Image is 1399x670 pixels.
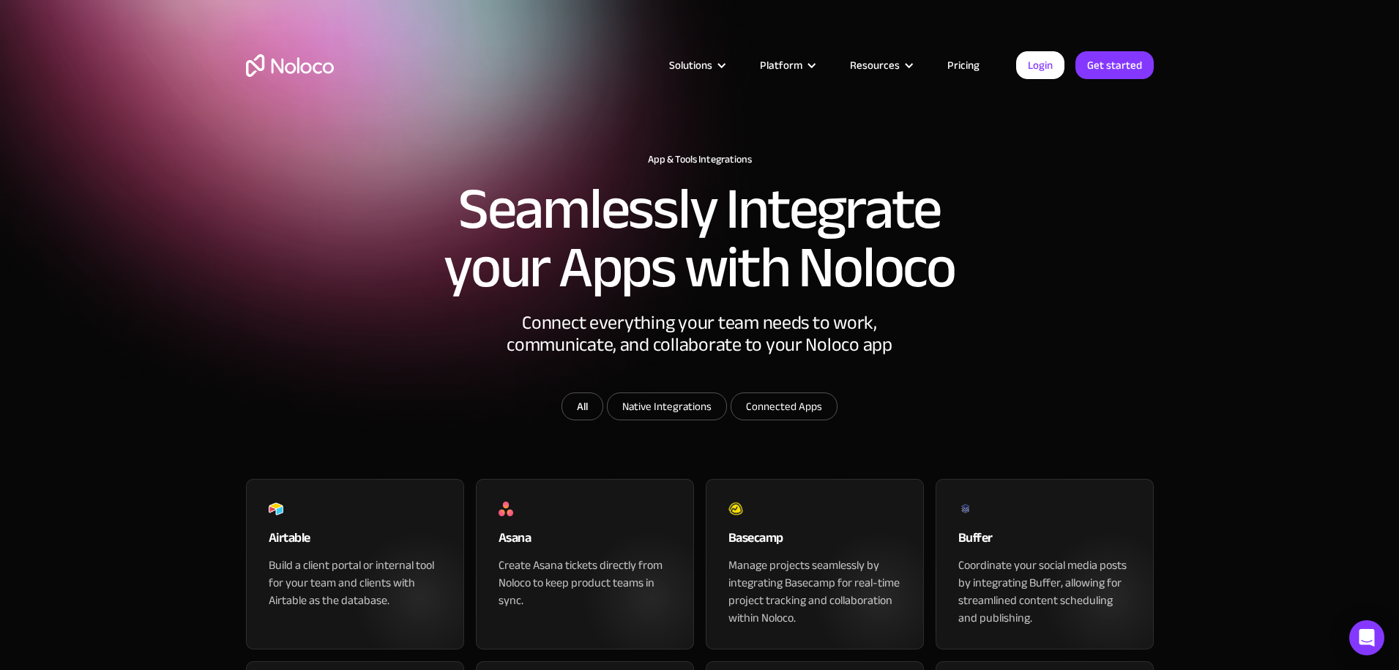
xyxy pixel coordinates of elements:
a: Get started [1075,51,1154,79]
div: Create Asana tickets directly from Noloco to keep product teams in sync. [499,557,671,609]
div: Solutions [669,56,712,75]
div: Resources [850,56,900,75]
div: Coordinate your social media posts by integrating Buffer, allowing for streamlined content schedu... [958,557,1131,627]
div: Platform [760,56,802,75]
a: home [246,54,334,77]
a: Login [1016,51,1064,79]
div: Platform [742,56,832,75]
a: AsanaCreate Asana tickets directly from Noloco to keep product teams in sync. [476,479,694,649]
form: Email Form [407,392,993,424]
div: Asana [499,527,671,557]
div: Open Intercom Messenger [1349,620,1384,655]
a: All [562,392,603,420]
div: Buffer [958,527,1131,557]
a: BufferCoordinate your social media posts by integrating Buffer, allowing for streamlined content ... [936,479,1154,649]
div: Manage projects seamlessly by integrating Basecamp for real-time project tracking and collaborati... [728,557,901,627]
a: Pricing [929,56,998,75]
div: Build a client portal or internal tool for your team and clients with Airtable as the database. [269,557,441,609]
h1: App & Tools Integrations [246,154,1154,165]
div: Airtable [269,527,441,557]
div: Basecamp [728,527,901,557]
a: BasecampManage projects seamlessly by integrating Basecamp for real-time project tracking and col... [706,479,924,649]
div: Resources [832,56,929,75]
a: AirtableBuild a client portal or internal tool for your team and clients with Airtable as the dat... [246,479,464,649]
div: Solutions [651,56,742,75]
h2: Seamlessly Integrate your Apps with Noloco [444,180,956,297]
div: Connect everything your team needs to work, communicate, and collaborate to your Noloco app [480,312,919,392]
